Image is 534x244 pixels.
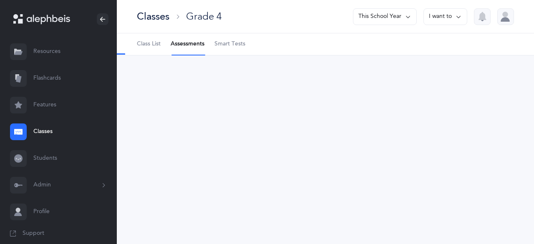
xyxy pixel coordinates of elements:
span: Class List [137,40,161,48]
span: Smart Tests [214,40,245,48]
span: Support [23,229,44,238]
button: This School Year [353,8,417,25]
div: Classes [137,10,169,23]
div: Grade 4 [186,10,222,23]
button: I want to [423,8,467,25]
